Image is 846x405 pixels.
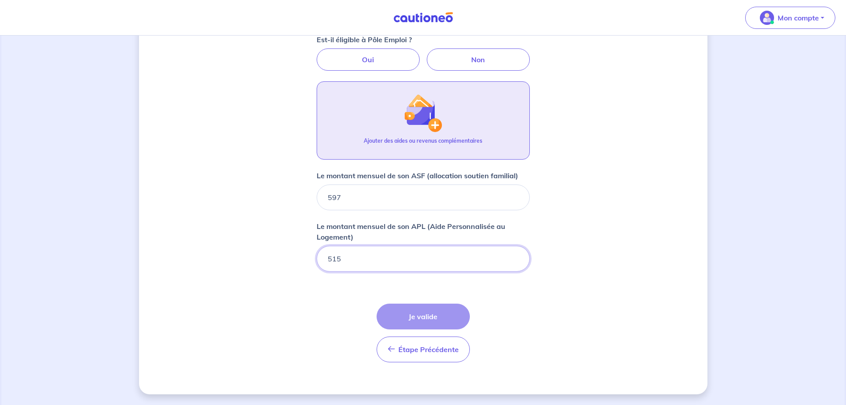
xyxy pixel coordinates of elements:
p: Mon compte [778,12,819,23]
p: Ajouter des aides ou revenus complémentaires [364,137,482,145]
img: Cautioneo [390,12,457,23]
span: Étape Précédente [398,345,459,354]
img: illu_wallet.svg [404,94,442,132]
img: illu_account_valid_menu.svg [760,11,774,25]
button: illu_account_valid_menu.svgMon compte [745,7,835,29]
p: Le montant mensuel de son APL (Aide Personnalisée au Logement) [317,221,530,242]
label: Non [427,48,530,71]
button: illu_wallet.svgAjouter des aides ou revenus complémentaires [317,81,530,160]
strong: Est-il éligible à Pôle Emploi ? [317,35,412,44]
label: Oui [317,48,420,71]
button: Étape Précédente [377,337,470,362]
p: Le montant mensuel de son ASF (allocation soutien familial) [317,170,518,181]
input: Ex. : 100€ / mois [317,184,530,210]
input: Ex. : 100€ / mois [317,246,530,272]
